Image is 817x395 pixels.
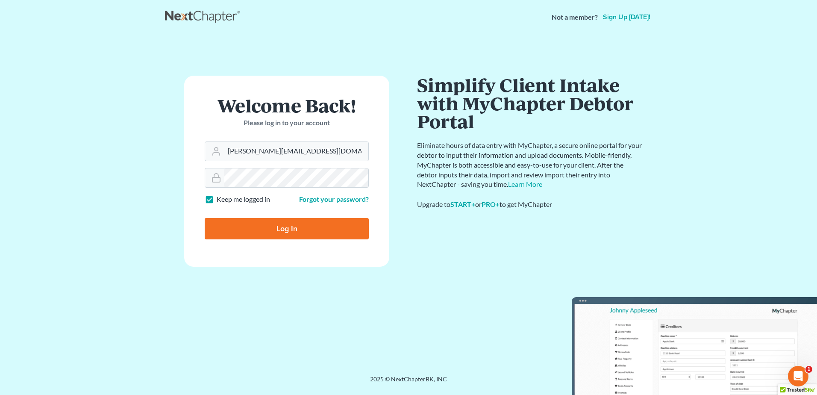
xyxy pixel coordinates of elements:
iframe: Intercom live chat [788,366,808,386]
div: Upgrade to or to get MyChapter [417,200,644,209]
a: PRO+ [482,200,500,208]
p: Please log in to your account [205,118,369,128]
input: Log In [205,218,369,239]
input: Email Address [224,142,368,161]
h1: Welcome Back! [205,96,369,115]
a: START+ [450,200,475,208]
a: Learn More [508,180,542,188]
a: Sign up [DATE]! [601,14,652,21]
h1: Simplify Client Intake with MyChapter Debtor Portal [417,76,644,130]
p: Eliminate hours of data entry with MyChapter, a secure online portal for your debtor to input the... [417,141,644,189]
strong: Not a member? [552,12,598,22]
a: Forgot your password? [299,195,369,203]
span: 1 [805,366,812,373]
div: 2025 © NextChapterBK, INC [165,375,652,390]
label: Keep me logged in [217,195,270,204]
